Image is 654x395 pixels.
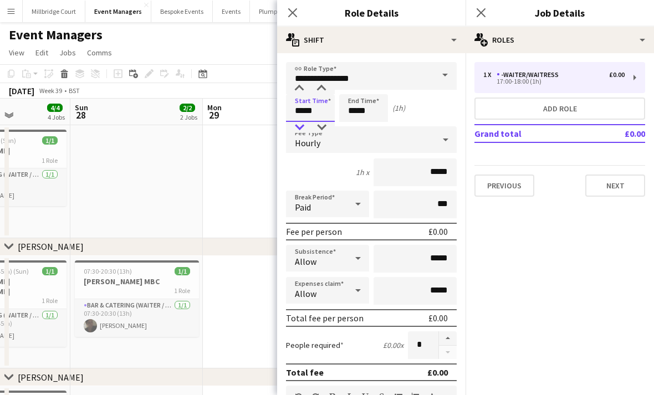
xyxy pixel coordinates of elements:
span: Week 39 [37,86,64,95]
span: 28 [73,109,88,121]
span: 1 Role [174,286,190,295]
div: Fee per person [286,226,342,237]
div: [DATE] [9,85,34,96]
div: [PERSON_NAME] [18,372,84,383]
button: Bespoke Events [151,1,213,22]
h3: Job Details [466,6,654,20]
span: 4/4 [47,104,63,112]
span: Allow [295,288,316,299]
span: 1/1 [175,267,190,275]
span: Paid [295,202,311,213]
app-card-role: Bar & Catering (Waiter / waitress)1/107:30-20:30 (13h)[PERSON_NAME] [75,299,199,337]
span: Comms [87,48,112,58]
span: 07:30-20:30 (13h) [84,267,132,275]
span: 29 [206,109,222,121]
span: Jobs [59,48,76,58]
div: Total fee per person [286,312,364,324]
a: Edit [31,45,53,60]
span: Sun [75,102,88,112]
button: Event Managers [85,1,151,22]
div: Shift [277,27,466,53]
td: Grand total [474,125,592,142]
span: Allow [295,256,316,267]
button: Next [585,175,645,197]
h3: Role Details [277,6,466,20]
span: Mon [207,102,222,112]
div: Roles [466,27,654,53]
span: 1/1 [42,267,58,275]
span: 2/2 [180,104,195,112]
button: Add role [474,98,645,120]
span: 1 Role [42,296,58,305]
div: 4 Jobs [48,113,65,121]
div: [PERSON_NAME] [18,241,84,252]
button: Plumpton Race Course [250,1,331,22]
div: £0.00 [427,367,448,378]
a: View [4,45,29,60]
h1: Event Managers [9,27,103,43]
a: Comms [83,45,116,60]
div: £0.00 [609,71,625,79]
div: (1h) [392,103,405,113]
div: -Waiter/Waitress [497,71,563,79]
div: BST [69,86,80,95]
label: People required [286,340,344,350]
div: £0.00 x [383,340,403,350]
button: Events [213,1,250,22]
span: Edit [35,48,48,58]
div: 2 Jobs [180,113,197,121]
h3: [PERSON_NAME] MBC [75,276,199,286]
div: Total fee [286,367,324,378]
button: Increase [439,331,457,346]
button: Previous [474,175,534,197]
button: Millbridge Court [23,1,85,22]
a: Jobs [55,45,80,60]
div: 1 x [483,71,497,79]
div: £0.00 [428,312,448,324]
td: £0.00 [592,125,645,142]
app-job-card: 07:30-20:30 (13h)1/1[PERSON_NAME] MBC1 RoleBar & Catering (Waiter / waitress)1/107:30-20:30 (13h)... [75,260,199,337]
span: Hourly [295,137,320,148]
div: £0.00 [428,226,448,237]
div: 17:00-18:00 (1h) [483,79,625,84]
div: 1h x [356,167,369,177]
span: 1 Role [42,156,58,165]
span: 1/1 [42,136,58,145]
span: View [9,48,24,58]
